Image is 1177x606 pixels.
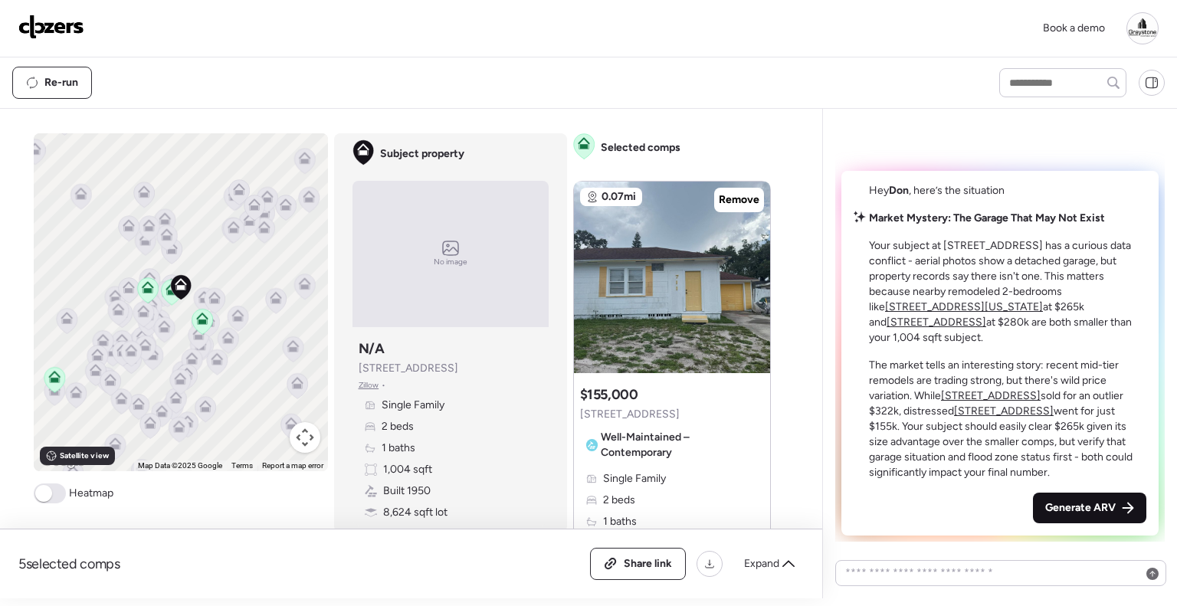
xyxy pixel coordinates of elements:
[580,407,680,422] span: [STREET_ADDRESS]
[941,389,1041,402] a: [STREET_ADDRESS]
[603,493,635,508] span: 2 beds
[231,461,253,470] a: Terms (opens in new tab)
[885,300,1043,313] a: [STREET_ADDRESS][US_STATE]
[383,483,431,499] span: Built 1950
[869,211,1105,224] strong: Market Mystery: The Garage That May Not Exist
[1045,500,1116,516] span: Generate ARV
[601,140,680,156] span: Selected comps
[382,398,444,413] span: Single Family
[719,192,759,208] span: Remove
[954,405,1054,418] a: [STREET_ADDRESS]
[383,505,448,520] span: 8,624 sqft lot
[602,189,636,205] span: 0.07mi
[359,361,458,376] span: [STREET_ADDRESS]
[38,451,88,471] img: Google
[869,184,1005,197] span: Hey , here’s the situation
[18,555,120,573] span: 5 selected comps
[580,385,638,404] h3: $155,000
[869,238,1146,346] p: Your subject at [STREET_ADDRESS] has a curious data conflict - aerial photos show a detached gara...
[380,146,464,162] span: Subject property
[603,471,666,486] span: Single Family
[744,556,779,572] span: Expand
[38,451,88,471] a: Open this area in Google Maps (opens a new window)
[138,461,222,470] span: Map Data ©2025 Google
[624,556,672,572] span: Share link
[262,461,323,470] a: Report a map error
[290,422,320,453] button: Map camera controls
[359,379,379,391] span: Zillow
[60,450,109,462] span: Satellite view
[382,419,414,434] span: 2 beds
[382,441,415,456] span: 1 baths
[383,462,432,477] span: 1,004 sqft
[18,15,84,39] img: Logo
[1043,21,1105,34] span: Book a demo
[69,486,113,501] span: Heatmap
[359,339,385,358] h3: N/A
[887,316,986,329] a: [STREET_ADDRESS]
[889,184,909,197] span: Don
[382,379,385,391] span: •
[869,358,1146,480] p: The market tells an interesting story: recent mid-tier remodels are trading strong, but there's w...
[434,256,467,268] span: No image
[44,75,78,90] span: Re-run
[603,514,637,529] span: 1 baths
[601,430,758,460] span: Well-Maintained – Contemporary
